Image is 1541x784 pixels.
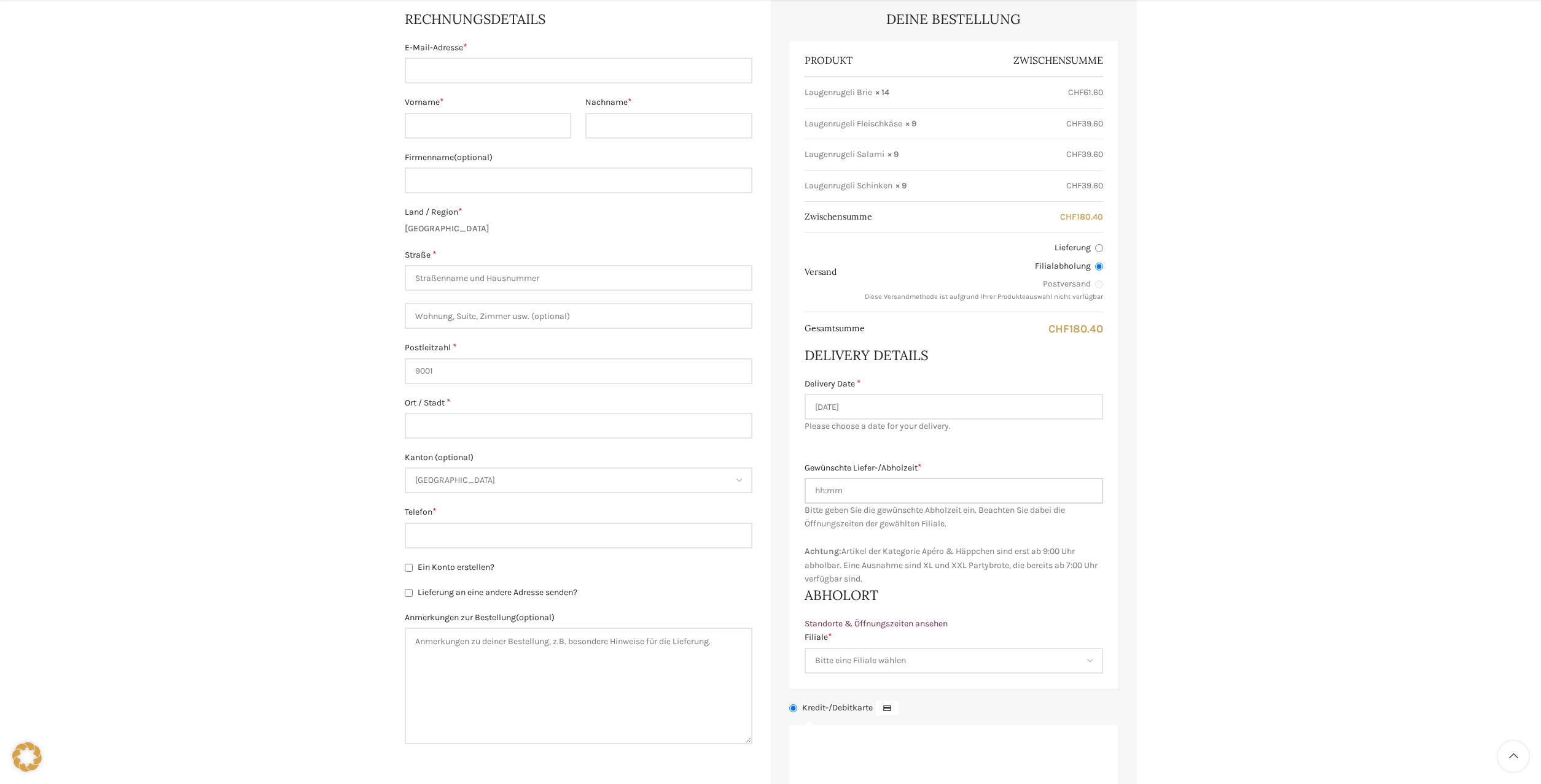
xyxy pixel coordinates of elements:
input: Select a delivery date [805,394,1103,420]
label: Straße [405,248,752,262]
span: Bitte geben Sie die gewünschte Abholzeit ein. Beachten Sie dabei die Öffnungszeiten der gewählten... [805,505,1098,584]
a: Scroll to top button [1498,741,1529,772]
h3: Abholort [805,586,1103,605]
strong: × 14 [875,86,889,99]
span: Ein Konto erstellen? [418,562,494,572]
input: Ein Konto erstellen? [405,564,413,572]
label: Telefon [405,505,752,519]
label: Kanton [405,451,752,464]
span: (optional) [435,452,474,463]
span: CHF [1068,87,1083,98]
h3: Deine Bestellung [789,10,1118,29]
label: Land / Region [405,206,752,219]
input: Wohnung, Suite, Zimmer usw. (optional) [405,303,752,329]
span: CHF [1060,212,1077,222]
strong: [GEOGRAPHIC_DATA] [405,223,490,234]
h3: Delivery Details [805,346,1103,365]
th: Gesamtsumme [805,313,871,344]
input: Lieferung an eine andere Adresse senden? [405,589,413,597]
span: CHF [1066,180,1082,191]
label: Lieferung [850,242,1103,254]
span: Laugenrugeli Fleischkäse [805,118,902,130]
label: Postversand [850,278,1103,290]
bdi: 61.60 [1068,87,1103,98]
label: Delivery Date [805,377,1103,391]
span: St. Gallen [406,469,751,492]
strong: × 9 [905,118,916,130]
span: Lieferung an eine andere Adresse senden? [418,587,577,598]
a: Standorte & Öffnungszeiten ansehen [805,618,948,629]
th: Versand [805,257,843,288]
strong: × 9 [895,180,907,192]
bdi: 39.60 [1066,180,1103,191]
label: Nachname [585,96,752,109]
label: Postleitzahl [405,341,752,355]
bdi: 180.40 [1060,212,1103,222]
input: Straßenname und Hausnummer [405,265,752,291]
label: Vorname [405,96,572,109]
th: Produkt [805,44,954,76]
span: Laugenrugeli Salami [805,148,884,161]
span: Kanton [405,467,752,493]
label: Filiale [805,631,1103,644]
strong: × 9 [888,148,899,161]
strong: Achtung: [805,546,841,556]
h3: Rechnungsdetails [405,10,752,29]
span: (optional) [454,152,493,163]
th: Zwischensumme [805,202,878,233]
label: Firmenname [405,151,752,164]
label: Ort / Stadt [405,396,752,410]
label: Kredit-/Debitkarte [802,702,902,713]
span: Laugenrugeli Brie [805,86,872,99]
label: Gewünschte Liefer-/Abholzeit [805,461,1103,475]
span: Laugenrugeli Schinken [805,180,892,192]
th: Zwischensumme [954,44,1103,76]
label: Filialabholung [850,260,1103,272]
small: Diese Versandmethode ist aufgrund Ihrer Produkteauswahl nicht verfügbar [865,293,1103,301]
input: hh:mm [805,478,1103,504]
span: CHF [1066,118,1082,129]
span: CHF [1066,149,1082,159]
bdi: 39.60 [1066,149,1103,159]
bdi: 39.60 [1066,118,1103,129]
img: Kredit-/Debitkarte [876,701,899,716]
label: Anmerkungen zur Bestellung [405,611,752,625]
span: CHF [1048,322,1069,336]
label: E-Mail-Adresse [405,41,752,55]
span: (optional) [516,612,555,623]
bdi: 180.40 [1048,322,1103,336]
span: Please choose a date for your delivery. [805,420,1103,433]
